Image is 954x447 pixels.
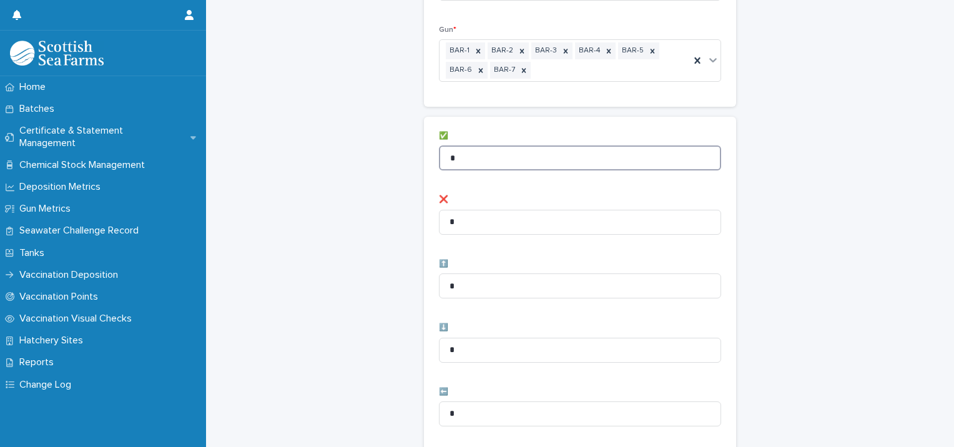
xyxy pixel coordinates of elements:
[439,26,456,34] span: Gun
[14,81,56,93] p: Home
[14,313,142,325] p: Vaccination Visual Checks
[531,42,559,59] div: BAR-3
[14,247,54,259] p: Tanks
[575,42,602,59] div: BAR-4
[439,132,448,140] span: ✅
[10,41,104,66] img: uOABhIYSsOPhGJQdTwEw
[439,388,448,396] span: ⬅️
[439,260,448,268] span: ⬆️
[488,42,515,59] div: BAR-2
[14,203,81,215] p: Gun Metrics
[446,42,471,59] div: BAR-1
[439,196,448,204] span: ❌
[14,335,93,346] p: Hatchery Sites
[14,125,190,149] p: Certificate & Statement Management
[14,269,128,281] p: Vaccination Deposition
[14,181,111,193] p: Deposition Metrics
[14,225,149,237] p: Seawater Challenge Record
[439,324,448,332] span: ⬇️
[14,356,64,368] p: Reports
[14,379,81,391] p: Change Log
[446,62,474,79] div: BAR-6
[14,291,108,303] p: Vaccination Points
[14,103,64,115] p: Batches
[618,42,646,59] div: BAR-5
[490,62,517,79] div: BAR-7
[14,159,155,171] p: Chemical Stock Management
